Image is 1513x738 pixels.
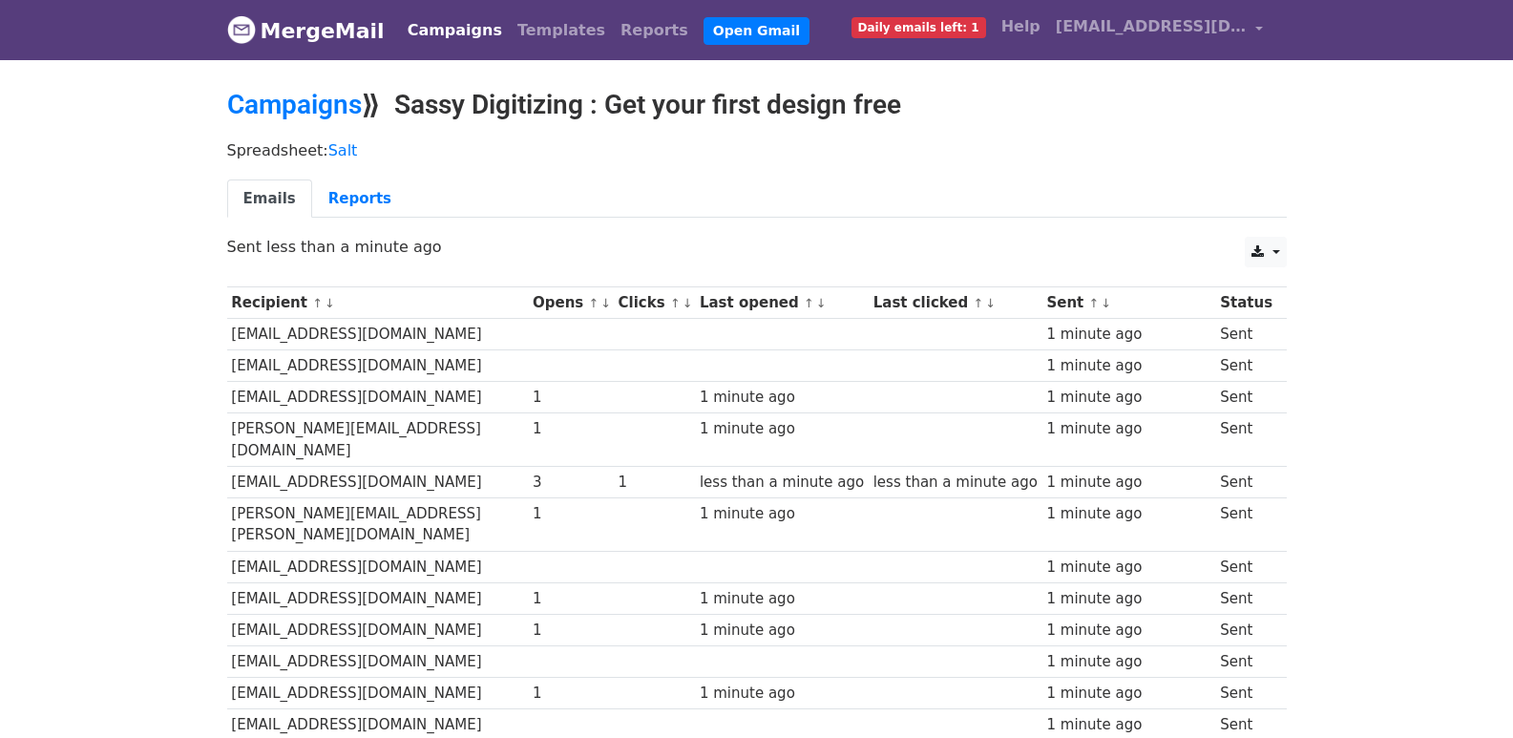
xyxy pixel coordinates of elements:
[1215,614,1276,645] td: Sent
[1046,620,1210,642] div: 1 minute ago
[1046,355,1210,377] div: 1 minute ago
[1215,319,1276,350] td: Sent
[533,588,609,610] div: 1
[227,413,529,467] td: [PERSON_NAME][EMAIL_ADDRESS][DOMAIN_NAME]
[227,646,529,678] td: [EMAIL_ADDRESS][DOMAIN_NAME]
[312,296,323,310] a: ↑
[1046,588,1210,610] div: 1 minute ago
[704,17,809,45] a: Open Gmail
[1215,551,1276,582] td: Sent
[1056,15,1247,38] span: [EMAIL_ADDRESS][DOMAIN_NAME]
[312,179,408,219] a: Reports
[227,678,529,709] td: [EMAIL_ADDRESS][DOMAIN_NAME]
[683,296,693,310] a: ↓
[227,551,529,582] td: [EMAIL_ADDRESS][DOMAIN_NAME]
[227,11,385,51] a: MergeMail
[613,11,696,50] a: Reports
[533,387,609,409] div: 1
[1215,498,1276,552] td: Sent
[328,141,358,159] a: Salt
[1215,582,1276,614] td: Sent
[1215,646,1276,678] td: Sent
[533,683,609,705] div: 1
[600,296,611,310] a: ↓
[227,319,529,350] td: [EMAIL_ADDRESS][DOMAIN_NAME]
[533,472,609,494] div: 3
[533,620,609,642] div: 1
[1046,557,1210,579] div: 1 minute ago
[227,467,529,498] td: [EMAIL_ADDRESS][DOMAIN_NAME]
[227,350,529,382] td: [EMAIL_ADDRESS][DOMAIN_NAME]
[844,8,994,46] a: Daily emails left: 1
[869,287,1042,319] th: Last clicked
[1046,651,1210,673] div: 1 minute ago
[700,503,864,525] div: 1 minute ago
[1215,467,1276,498] td: Sent
[1046,472,1210,494] div: 1 minute ago
[1215,382,1276,413] td: Sent
[400,11,510,50] a: Campaigns
[1046,324,1210,346] div: 1 minute ago
[227,179,312,219] a: Emails
[227,89,1287,121] h2: ⟫ Sassy Digitizing : Get your first design free
[700,418,864,440] div: 1 minute ago
[974,296,984,310] a: ↑
[1215,413,1276,467] td: Sent
[994,8,1048,46] a: Help
[804,296,814,310] a: ↑
[1101,296,1111,310] a: ↓
[227,287,529,319] th: Recipient
[1046,714,1210,736] div: 1 minute ago
[700,620,864,642] div: 1 minute ago
[700,683,864,705] div: 1 minute ago
[510,11,613,50] a: Templates
[1046,683,1210,705] div: 1 minute ago
[1046,387,1210,409] div: 1 minute ago
[533,503,609,525] div: 1
[1048,8,1271,53] a: [EMAIL_ADDRESS][DOMAIN_NAME]
[1042,287,1216,319] th: Sent
[528,287,614,319] th: Opens
[700,387,864,409] div: 1 minute ago
[589,296,599,310] a: ↑
[227,382,529,413] td: [EMAIL_ADDRESS][DOMAIN_NAME]
[1215,678,1276,709] td: Sent
[816,296,827,310] a: ↓
[1046,503,1210,525] div: 1 minute ago
[614,287,695,319] th: Clicks
[533,418,609,440] div: 1
[1215,287,1276,319] th: Status
[670,296,681,310] a: ↑
[227,582,529,614] td: [EMAIL_ADDRESS][DOMAIN_NAME]
[227,237,1287,257] p: Sent less than a minute ago
[695,287,869,319] th: Last opened
[851,17,986,38] span: Daily emails left: 1
[227,498,529,552] td: [PERSON_NAME][EMAIL_ADDRESS][PERSON_NAME][DOMAIN_NAME]
[985,296,996,310] a: ↓
[873,472,1038,494] div: less than a minute ago
[227,15,256,44] img: MergeMail logo
[700,588,864,610] div: 1 minute ago
[619,472,691,494] div: 1
[1089,296,1100,310] a: ↑
[1215,350,1276,382] td: Sent
[1046,418,1210,440] div: 1 minute ago
[227,140,1287,160] p: Spreadsheet:
[325,296,335,310] a: ↓
[700,472,864,494] div: less than a minute ago
[227,614,529,645] td: [EMAIL_ADDRESS][DOMAIN_NAME]
[227,89,362,120] a: Campaigns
